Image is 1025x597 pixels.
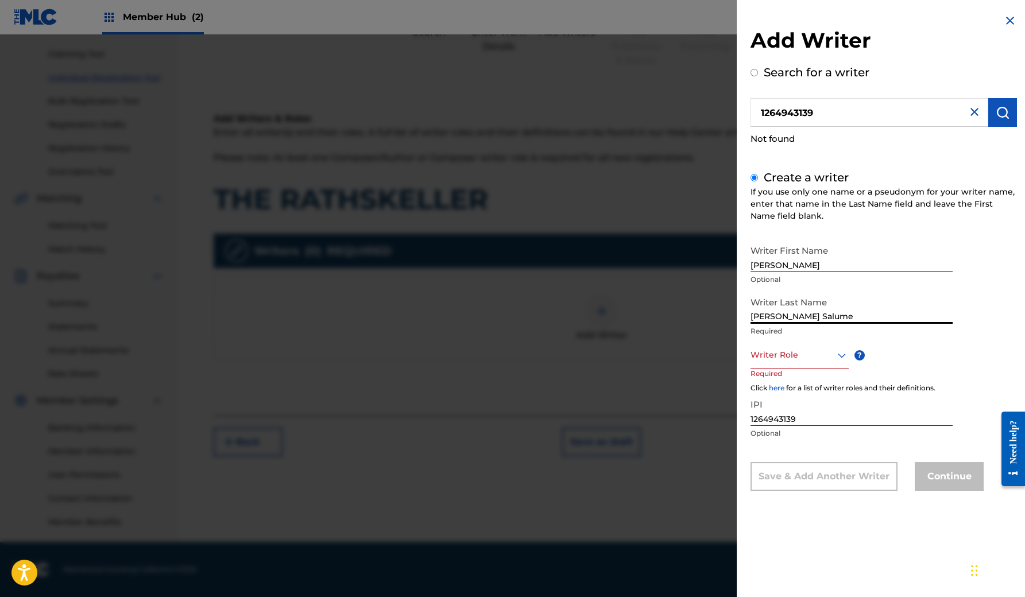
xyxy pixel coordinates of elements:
[968,105,981,119] img: close
[192,11,204,22] span: (2)
[971,553,978,588] div: Drag
[751,428,953,439] p: Optional
[751,127,1017,152] div: Not found
[14,9,58,25] img: MLC Logo
[996,106,1009,119] img: Search Works
[123,10,204,24] span: Member Hub
[102,10,116,24] img: Top Rightsholders
[764,65,869,79] label: Search for a writer
[751,98,988,127] input: Search writer's name or IPI Number
[751,326,953,336] p: Required
[751,369,794,394] p: Required
[751,28,1017,57] h2: Add Writer
[751,186,1017,222] div: If you use only one name or a pseudonym for your writer name, enter that name in the Last Name fi...
[854,350,865,360] span: ?
[993,402,1025,497] iframe: Resource Center
[751,274,953,285] p: Optional
[751,383,1017,393] div: Click for a list of writer roles and their definitions.
[764,170,849,184] label: Create a writer
[769,383,784,392] a: here
[968,542,1025,597] iframe: Chat Widget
